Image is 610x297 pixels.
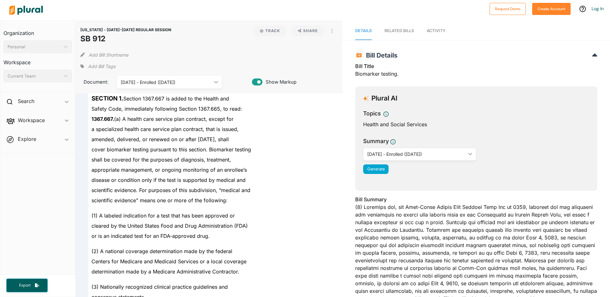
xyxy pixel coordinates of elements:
span: (3) Nationally recognized clinical practice guidelines and [91,284,228,290]
button: Create Account [532,3,571,15]
button: Share [292,25,324,36]
div: Add tags [80,62,115,71]
span: Section 1367.667 is added to the Health and [91,95,229,102]
span: [US_STATE] - [DATE]-[DATE] REGULAR SESSION [80,27,171,32]
span: Add Bill Tags [88,63,115,70]
span: Export [15,283,35,288]
span: Document: [80,79,109,86]
div: Current Team [8,73,61,79]
h3: Workspace [3,53,72,67]
span: Generate [367,167,385,171]
h1: SB 912 [80,33,171,45]
span: appropriate management, or ongoing monitoring of an enrollee’s [91,167,247,173]
span: (2) A national coverage determination made by the federal [91,248,232,254]
button: Track [254,25,287,36]
span: cover biomarker testing pursuant to this section. Biomarker testing [91,146,251,153]
span: (a) A health care service plan contract, except for [91,116,234,122]
span: shall be covered for the purposes of diagnosis, treatment, [91,156,231,163]
span: cleared by the United States Food and Drug Administration (FDA) [91,223,248,229]
span: Bill Details [363,52,397,59]
h3: Bill Summary [355,196,597,203]
span: disease or condition only if the test is supported by medical and [91,177,246,183]
a: Details [355,22,372,40]
h3: Organization [3,24,72,38]
span: Activity [427,28,445,33]
span: a specialized health care service plan contract, that is issued, [91,126,239,132]
div: RELATED BILLS [384,28,414,34]
h3: Bill Title [355,62,597,70]
a: Request Demo [490,5,526,12]
span: or is an indicated test for an FDA-approved drug. [91,233,210,239]
div: [DATE] - Enrolled ([DATE]) [367,151,466,157]
h3: Plural AI [371,94,397,102]
div: Biomarker testing. [355,62,597,81]
a: Log In [592,6,604,11]
span: scientific evidence” means one or more of the following: [91,197,227,204]
span: Details [355,28,372,33]
a: Create Account [532,5,571,12]
span: scientific evidence. For purposes of this subdivision, “medical and [91,187,250,193]
button: Export [6,279,48,292]
span: determination made by a Medicare Administrative Contractor. [91,268,239,275]
div: Health and Social Services [363,121,589,128]
h2: Search [18,98,34,105]
button: Request Demo [490,3,526,15]
div: [DATE] - Enrolled ([DATE]) [121,79,212,86]
h3: Summary [363,137,389,145]
span: (1) A labeled indication for a test that has been approved or [91,212,235,219]
span: amended, delivered, or renewed on or after [DATE], shall [91,136,229,142]
button: Add Bill Shortname [89,50,128,60]
span: Centers for Medicare and Medicaid Services or a local coverage [91,258,247,265]
span: Show Markup [262,79,296,86]
span: Safety Code, immediately following Section 1367.665, to read: [91,106,242,112]
a: RELATED BILLS [384,22,414,40]
div: Personal [8,44,61,50]
a: Activity [427,22,445,40]
strong: 1367.667. [91,116,114,122]
button: Generate [363,164,389,174]
strong: SECTION 1. [91,95,123,102]
button: Share [289,25,327,36]
h3: Topics [363,109,381,118]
